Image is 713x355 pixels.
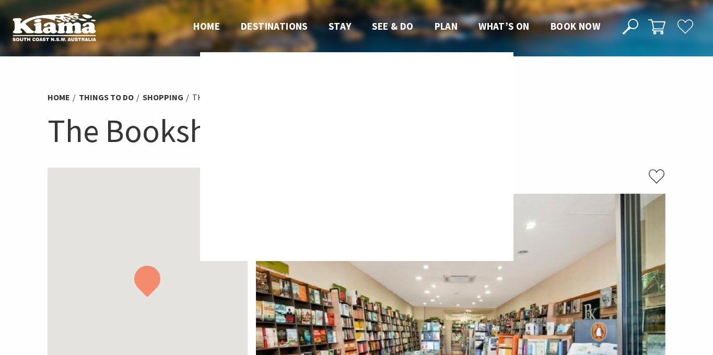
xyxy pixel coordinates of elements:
[435,20,458,32] span: Plan
[192,91,277,104] li: The Bookshop Kiama
[48,110,666,152] h1: The Bookshop Kiama
[13,13,96,41] img: Kiama Logo
[551,20,600,32] span: Book now
[241,20,308,32] span: Destinations
[372,20,413,32] span: See & Do
[183,18,611,35] nav: Main Menu
[200,52,513,261] img: blank image
[48,92,70,103] a: Home
[193,20,220,32] span: Home
[79,92,134,103] a: Things To Do
[143,92,183,103] a: Shopping
[329,20,352,32] span: Stay
[478,20,530,32] span: What’s On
